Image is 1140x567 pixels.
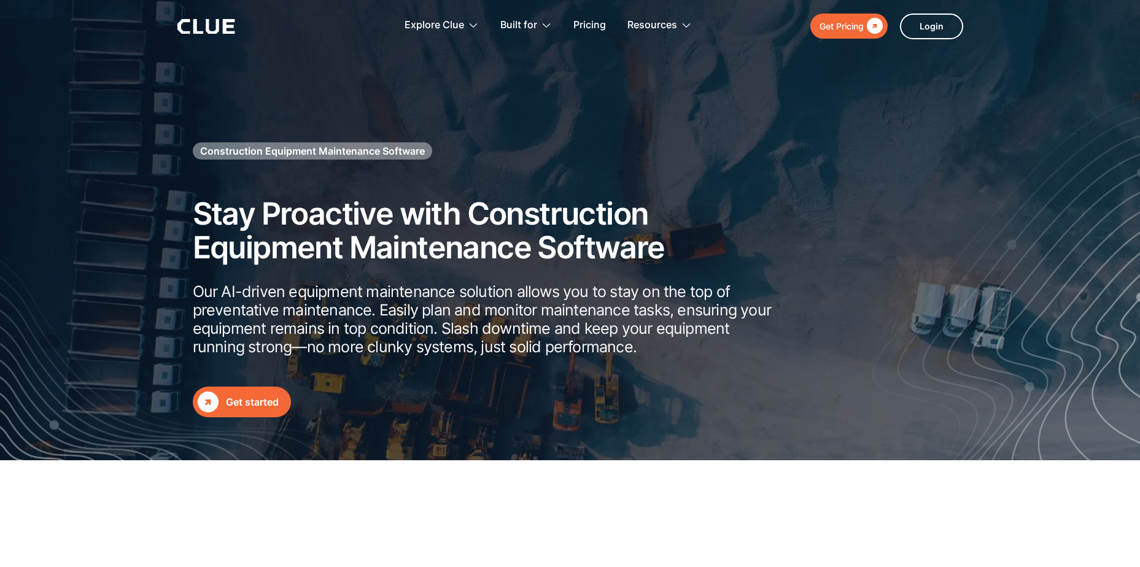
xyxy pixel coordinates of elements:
[627,6,692,45] div: Resources
[193,282,776,356] p: Our AI-driven equipment maintenance solution allows you to stay on the top of preventative mainte...
[869,96,1140,460] img: Construction fleet management software
[500,6,537,45] div: Built for
[226,395,279,410] div: Get started
[820,18,864,34] div: Get Pricing
[193,387,291,417] a: Get started
[405,6,479,45] div: Explore Clue
[864,18,883,34] div: 
[627,6,677,45] div: Resources
[198,391,219,412] div: 
[193,197,776,264] h2: Stay Proactive with Construction Equipment Maintenance Software
[810,13,888,39] a: Get Pricing
[573,6,606,45] a: Pricing
[900,13,963,39] a: Login
[200,144,425,158] h1: Construction Equipment Maintenance Software
[405,6,464,45] div: Explore Clue
[500,6,552,45] div: Built for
